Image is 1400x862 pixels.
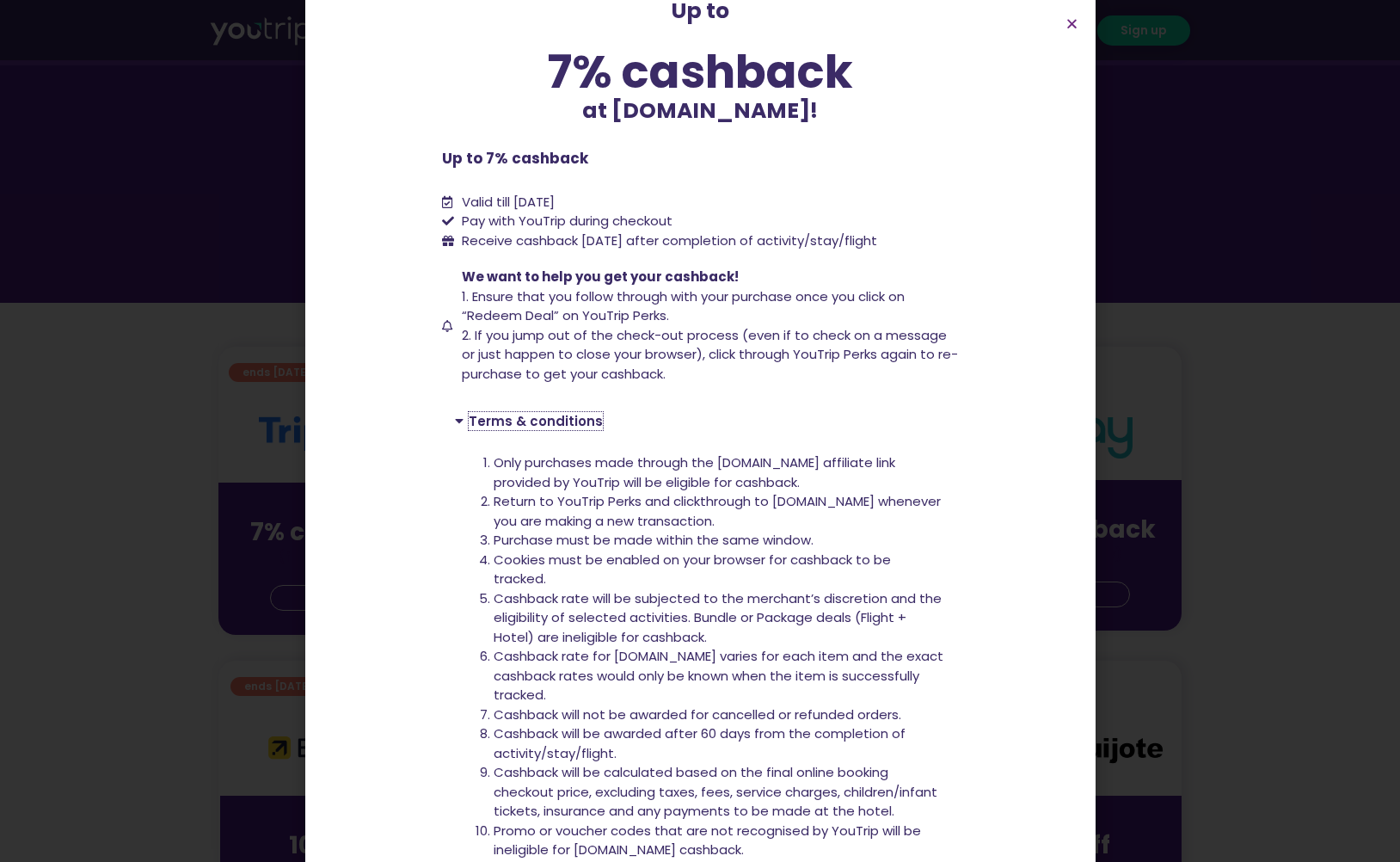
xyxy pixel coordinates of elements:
[494,589,945,648] li: Cashback rate will be subjected to the merchant’s discretion and the eligibility of selected acti...
[469,412,603,430] a: Terms & conditions
[457,212,672,231] span: Pay with YouTrip during checkout
[442,401,958,440] div: Terms & conditions
[494,822,945,860] li: Promo or voucher codes that are not recognised by YouTrip will be ineligible for [DOMAIN_NAME] ca...
[462,193,555,211] span: Valid till [DATE]
[494,492,945,531] li: Return to YouTrip Perks and clickthrough to [DOMAIN_NAME] whenever you are making a new transaction.
[494,647,945,705] li: Cashback rate for [DOMAIN_NAME] varies for each item and the exact cashback rates would only be k...
[442,148,588,169] b: Up to 7% cashback
[494,531,945,551] li: Purchase must be made within the same window.
[494,763,945,822] li: Cashback will be calculated based on the final online booking checkout price, excluding taxes, fe...
[442,49,958,95] div: 7% cashback
[462,326,958,383] span: 2. If you jump out of the check-out process (even if to check on a message or just happen to clos...
[462,268,739,286] span: We want to help you get your cashback!
[462,231,877,249] span: Receive cashback [DATE] after completion of activity/stay/flight
[462,287,905,325] span: 1. Ensure that you follow through with your purchase once you click on “Redeem Deal” on YouTrip P...
[494,724,945,763] li: Cashback will be awarded after 60 days from the completion of activity/stay/flight.
[1065,17,1078,30] a: Close
[494,705,945,725] li: Cashback will not be awarded for cancelled or refunded orders.
[494,551,945,589] li: Cookies must be enabled on your browser for cashback to be tracked.
[442,95,958,127] p: at [DOMAIN_NAME]!
[494,453,945,492] li: Only purchases made through the [DOMAIN_NAME] affiliate link provided by YouTrip will be eligible...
